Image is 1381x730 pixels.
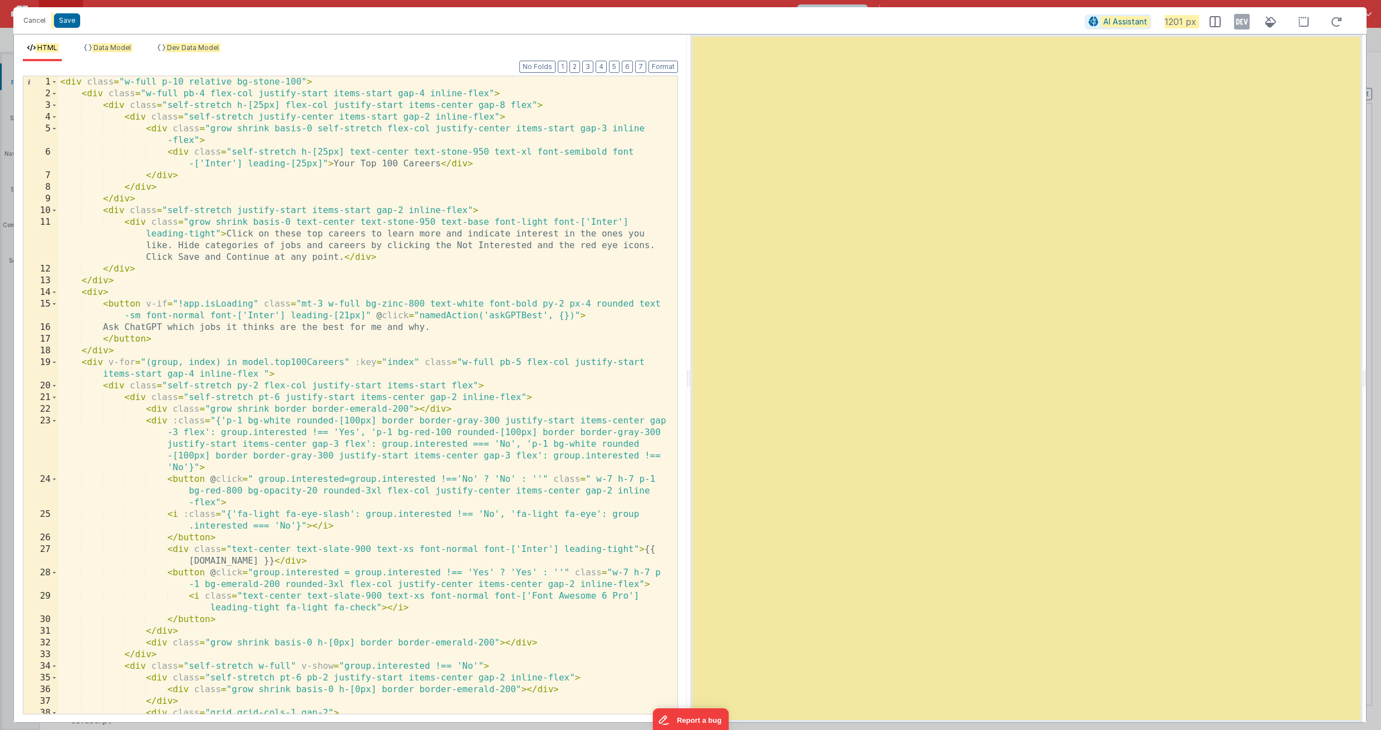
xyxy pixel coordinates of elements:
div: 16 [23,322,58,333]
div: 32 [23,637,58,649]
div: 27 [23,544,58,567]
div: 25 [23,509,58,532]
button: 1 [558,61,567,73]
div: 24 [23,473,58,509]
div: 9 [23,193,58,205]
button: 5 [609,61,620,73]
button: AI Assistant [1085,14,1151,29]
div: 38 [23,707,58,719]
div: 23 [23,415,58,473]
div: 13 [23,275,58,287]
div: 33 [23,649,58,660]
div: 18 [23,345,58,357]
button: 7 [635,61,646,73]
div: 28 [23,567,58,590]
div: 4 [23,111,58,123]
button: 2 [569,61,580,73]
div: 35 [23,672,58,684]
div: 30 [23,614,58,625]
span: Data Model [94,43,131,52]
button: Cancel [18,13,51,28]
span: 1201 px [1164,15,1196,28]
button: Format [648,61,678,73]
div: 36 [23,684,58,696]
div: 34 [23,660,58,672]
div: 21 [23,392,58,403]
span: Dev Data Model [167,43,219,52]
div: 14 [23,287,58,298]
div: 31 [23,625,58,637]
div: 26 [23,532,58,544]
div: 15 [23,298,58,322]
button: 3 [582,61,593,73]
button: Save [54,13,80,28]
div: 19 [23,357,58,380]
button: No Folds [519,61,556,73]
div: 20 [23,380,58,392]
div: 7 [23,170,58,181]
div: 11 [23,216,58,263]
div: 5 [23,123,58,146]
span: HTML [37,43,57,52]
div: 3 [23,100,58,111]
div: 6 [23,146,58,170]
div: 12 [23,263,58,275]
div: 22 [23,403,58,415]
div: 8 [23,181,58,193]
div: 29 [23,590,58,614]
span: AI Assistant [1103,17,1147,26]
button: 6 [622,61,633,73]
div: 37 [23,696,58,707]
div: 10 [23,205,58,216]
button: 4 [596,61,607,73]
div: 2 [23,88,58,100]
div: 17 [23,333,58,345]
div: 1 [23,76,58,88]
